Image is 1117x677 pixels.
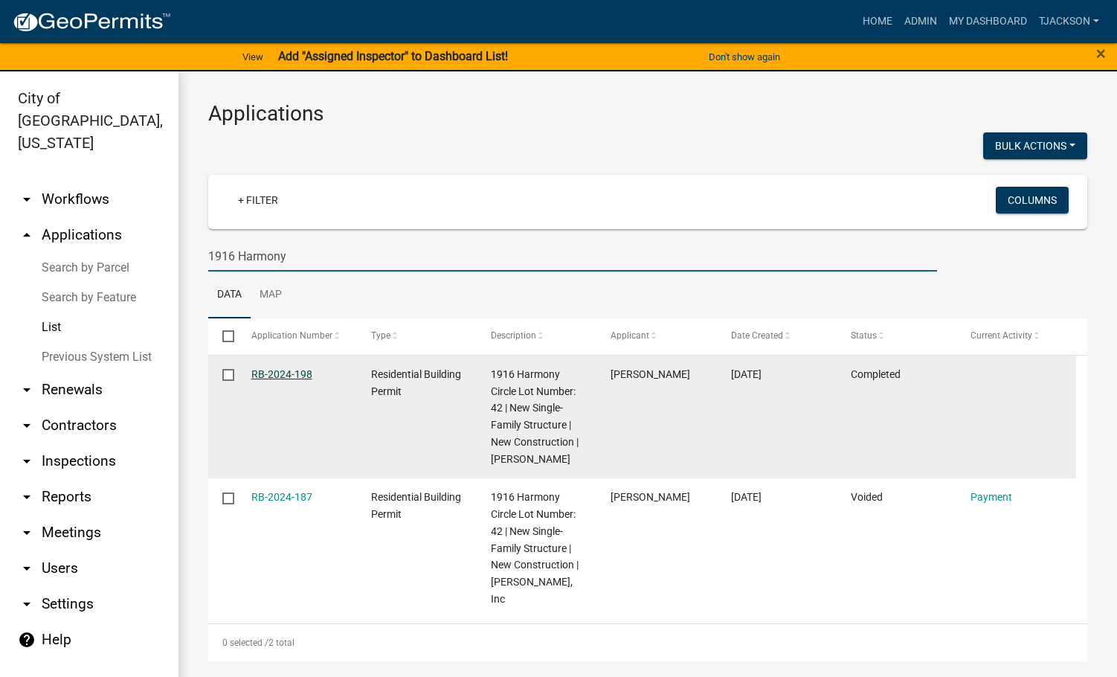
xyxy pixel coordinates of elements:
[943,7,1033,36] a: My Dashboard
[611,368,690,380] span: Chase Murphy
[18,452,36,470] i: arrow_drop_down
[898,7,943,36] a: Admin
[851,330,877,341] span: Status
[236,45,269,69] a: View
[477,318,596,354] datatable-header-cell: Description
[837,318,956,354] datatable-header-cell: Status
[491,330,536,341] span: Description
[251,330,332,341] span: Application Number
[208,101,1087,126] h3: Applications
[18,631,36,649] i: help
[956,318,1076,354] datatable-header-cell: Current Activity
[371,330,390,341] span: Type
[18,226,36,244] i: arrow_drop_up
[18,559,36,577] i: arrow_drop_down
[857,7,898,36] a: Home
[851,368,901,380] span: Completed
[491,368,579,465] span: 1916 Harmony Circle Lot Number: 42 | New Single-Family Structure | New Construction | Chase Murphy
[18,524,36,542] i: arrow_drop_down
[18,417,36,434] i: arrow_drop_down
[357,318,477,354] datatable-header-cell: Type
[703,45,786,69] button: Don't show again
[251,368,312,380] a: RB-2024-198
[208,318,236,354] datatable-header-cell: Select
[18,488,36,506] i: arrow_drop_down
[371,368,461,397] span: Residential Building Permit
[851,491,883,503] span: Voided
[251,491,312,503] a: RB-2024-187
[970,330,1032,341] span: Current Activity
[596,318,716,354] datatable-header-cell: Applicant
[716,318,836,354] datatable-header-cell: Date Created
[371,491,461,520] span: Residential Building Permit
[1033,7,1105,36] a: TJackson
[996,187,1069,214] button: Columns
[18,595,36,613] i: arrow_drop_down
[731,368,762,380] span: 03/01/2024
[226,187,290,214] a: + Filter
[731,491,762,503] span: 02/02/2024
[611,330,649,341] span: Applicant
[983,132,1087,159] button: Bulk Actions
[491,491,579,605] span: 1916 Harmony Circle Lot Number: 42 | New Single-Family Structure | New Construction | Chase Murph...
[611,491,690,503] span: Chase Murphy
[18,190,36,208] i: arrow_drop_down
[208,624,1087,661] div: 2 total
[278,49,508,63] strong: Add "Assigned Inspector" to Dashboard List!
[251,272,291,319] a: Map
[208,272,251,319] a: Data
[208,241,937,272] input: Search for applications
[1096,45,1106,62] button: Close
[222,638,268,648] span: 0 selected /
[731,330,783,341] span: Date Created
[18,381,36,399] i: arrow_drop_down
[970,491,1012,503] a: Payment
[1096,43,1106,64] span: ×
[236,318,356,354] datatable-header-cell: Application Number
